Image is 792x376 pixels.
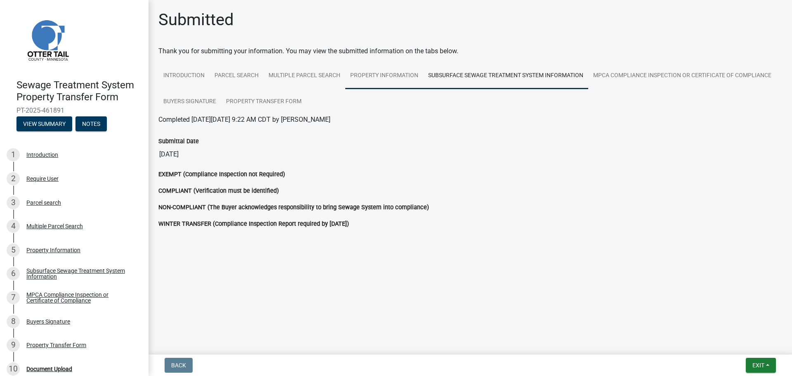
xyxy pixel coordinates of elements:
[7,291,20,304] div: 7
[26,342,86,348] div: Property Transfer Form
[210,63,264,89] a: Parcel search
[158,116,330,123] span: Completed [DATE][DATE] 9:22 AM CDT by [PERSON_NAME]
[7,362,20,376] div: 10
[7,338,20,352] div: 9
[158,205,429,210] label: NON-COMPLIANT (The Buyer acknowledges responsibility to bring Sewage System into compliance)
[7,172,20,185] div: 2
[165,358,193,373] button: Back
[423,63,588,89] a: Subsurface Sewage Treatment System Information
[75,121,107,128] wm-modal-confirm: Notes
[26,268,135,279] div: Subsurface Sewage Treatment System Information
[26,292,135,303] div: MPCA Compliance Inspection or Certificate of Compliance
[7,220,20,233] div: 4
[158,89,221,115] a: Buyers Signature
[16,121,72,128] wm-modal-confirm: Summary
[26,223,83,229] div: Multiple Parcel Search
[26,319,70,324] div: Buyers Signature
[158,139,199,144] label: Submittal Date
[158,46,782,56] div: Thank you for submitting your information. You may view the submitted information on the tabs below.
[171,362,186,369] span: Back
[264,63,345,89] a: Multiple Parcel Search
[588,63,776,89] a: MPCA Compliance Inspection or Certificate of Compliance
[345,63,423,89] a: Property Information
[7,267,20,280] div: 6
[7,148,20,161] div: 1
[7,196,20,209] div: 3
[158,221,349,227] label: WINTER TRANSFER (Compliance Inspection Report required by [DATE])
[26,200,61,206] div: Parcel search
[16,9,78,71] img: Otter Tail County, Minnesota
[746,358,776,373] button: Exit
[26,152,58,158] div: Introduction
[16,79,142,103] h4: Sewage Treatment System Property Transfer Form
[75,116,107,131] button: Notes
[16,116,72,131] button: View Summary
[26,176,59,182] div: Require User
[7,315,20,328] div: 8
[158,188,279,194] label: COMPLIANT (Verification must be identified)
[16,106,132,114] span: PT-2025-461891
[158,10,234,30] h1: Submitted
[7,244,20,257] div: 5
[158,172,285,177] label: EXEMPT (Compliance Inspection not Required)
[221,89,306,115] a: Property Transfer Form
[26,247,80,253] div: Property Information
[26,366,72,372] div: Document Upload
[158,63,210,89] a: Introduction
[752,362,764,369] span: Exit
